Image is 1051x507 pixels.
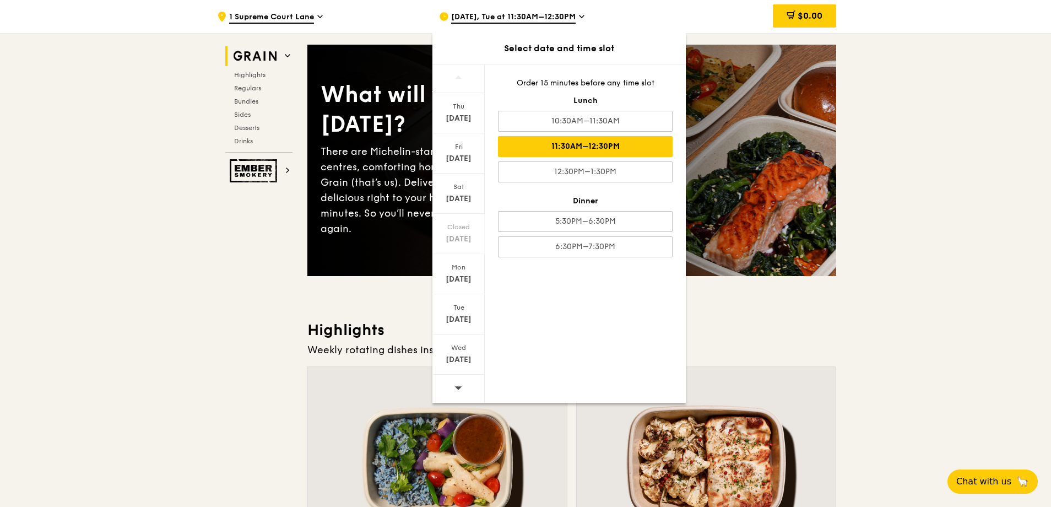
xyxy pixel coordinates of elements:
span: [DATE], Tue at 11:30AM–12:30PM [451,12,576,24]
span: Regulars [234,84,261,92]
div: Dinner [498,196,673,207]
span: Sides [234,111,251,118]
div: [DATE] [434,153,483,164]
img: Ember Smokery web logo [230,159,280,182]
button: Chat with us🦙 [947,470,1038,494]
div: 6:30PM–7:30PM [498,236,673,257]
span: 🦙 [1016,475,1029,488]
span: Drinks [234,137,253,145]
h3: Highlights [307,320,836,340]
div: Order 15 minutes before any time slot [498,78,673,89]
div: Sat [434,182,483,191]
div: What will you eat [DATE]? [321,80,572,139]
span: Desserts [234,124,259,132]
span: Highlights [234,71,266,79]
div: Fri [434,142,483,151]
div: Closed [434,223,483,231]
div: There are Michelin-star restaurants, hawker centres, comforting home-cooked classics… and Grain (... [321,144,572,236]
div: 5:30PM–6:30PM [498,211,673,232]
span: Chat with us [956,475,1011,488]
span: Bundles [234,98,258,105]
div: Select date and time slot [432,42,686,55]
span: $0.00 [798,10,822,21]
div: [DATE] [434,193,483,204]
div: Weekly rotating dishes inspired by flavours from around the world. [307,342,836,358]
div: Thu [434,102,483,111]
div: 12:30PM–1:30PM [498,161,673,182]
img: Grain web logo [230,46,280,66]
div: Mon [434,263,483,272]
div: [DATE] [434,113,483,124]
div: 11:30AM–12:30PM [498,136,673,157]
div: [DATE] [434,314,483,325]
div: [DATE] [434,274,483,285]
span: 1 Supreme Court Lane [229,12,314,24]
div: Tue [434,303,483,312]
div: Lunch [498,95,673,106]
div: Wed [434,343,483,352]
div: [DATE] [434,354,483,365]
div: [DATE] [434,234,483,245]
div: 10:30AM–11:30AM [498,111,673,132]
